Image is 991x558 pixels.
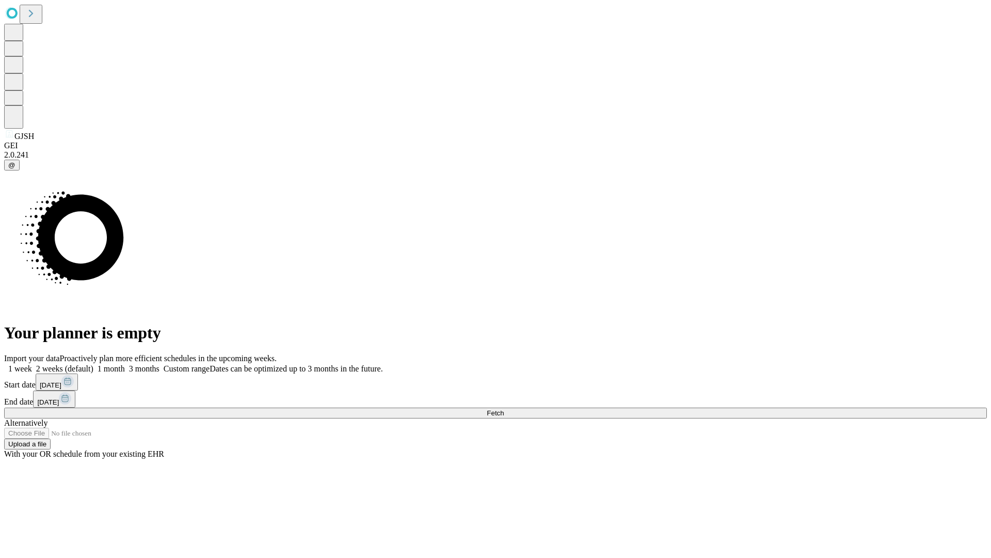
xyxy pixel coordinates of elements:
span: GJSH [14,132,34,141]
span: [DATE] [37,398,59,406]
button: Fetch [4,408,987,419]
span: [DATE] [40,381,61,389]
span: Alternatively [4,419,47,427]
button: @ [4,160,20,171]
h1: Your planner is empty [4,323,987,343]
span: With your OR schedule from your existing EHR [4,450,164,458]
button: [DATE] [36,374,78,391]
span: Proactively plan more efficient schedules in the upcoming weeks. [60,354,277,363]
span: Custom range [164,364,210,373]
div: Start date [4,374,987,391]
span: Import your data [4,354,60,363]
span: Fetch [487,409,504,417]
button: [DATE] [33,391,75,408]
span: 1 month [98,364,125,373]
span: 1 week [8,364,32,373]
span: Dates can be optimized up to 3 months in the future. [210,364,382,373]
span: 3 months [129,364,159,373]
span: @ [8,161,15,169]
button: Upload a file [4,439,51,450]
div: 2.0.241 [4,150,987,160]
span: 2 weeks (default) [36,364,93,373]
div: GEI [4,141,987,150]
div: End date [4,391,987,408]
